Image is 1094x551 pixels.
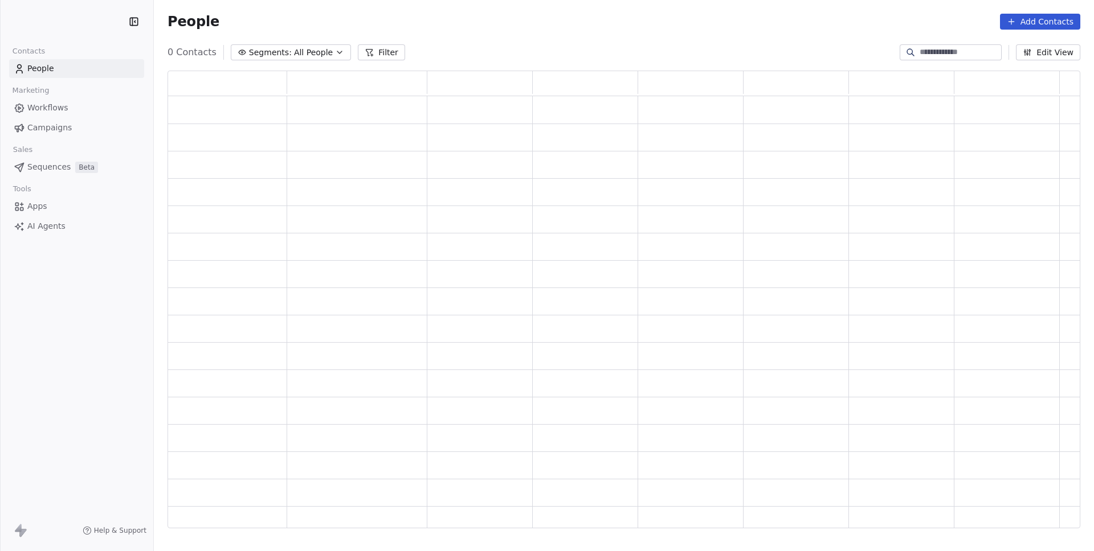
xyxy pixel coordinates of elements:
span: People [27,63,54,75]
span: Contacts [7,43,50,60]
span: Beta [75,162,98,173]
span: People [168,13,219,30]
span: 0 Contacts [168,46,217,59]
a: SequencesBeta [9,158,144,176]
span: Help & Support [94,526,146,535]
a: Workflows [9,98,144,117]
a: People [9,59,144,78]
span: Marketing [7,82,54,99]
span: Workflows [27,102,68,114]
span: Apps [27,200,47,212]
span: All People [294,47,333,59]
span: Campaigns [27,122,72,134]
button: Add Contacts [1000,14,1080,30]
a: AI Agents [9,217,144,236]
span: Sequences [27,161,71,173]
a: Apps [9,197,144,216]
a: Campaigns [9,118,144,137]
a: Help & Support [83,526,146,535]
button: Edit View [1016,44,1080,60]
span: Tools [8,180,36,198]
span: Segments: [249,47,292,59]
span: Sales [8,141,38,158]
span: AI Agents [27,220,66,232]
button: Filter [358,44,405,60]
